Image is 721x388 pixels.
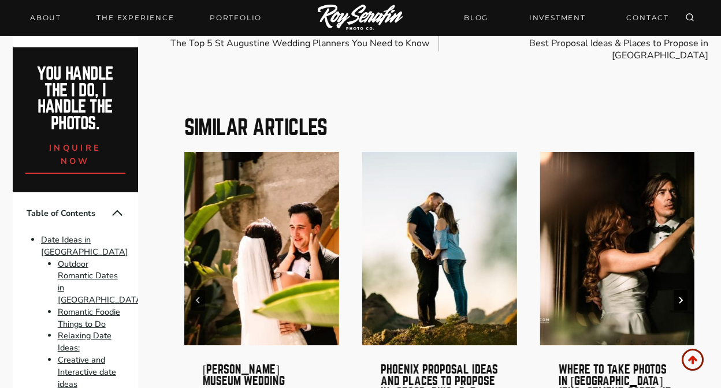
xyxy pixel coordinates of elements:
[318,5,403,32] img: Logo of Roy Serafin Photo Co., featuring stylized text in white on a light background, representi...
[540,152,694,345] a: Bride and groom in formal attire embrace in a dimly lit setting, showcasing elegant wedding attir...
[184,152,339,345] img: Lightner Museum Wedding 8
[23,10,68,26] a: About
[540,152,694,345] img: Where to Take Photos In St Augustine (engagement, portrait, wedding photos) 10
[58,258,147,305] a: Outdoor Romantic Dates in [GEOGRAPHIC_DATA]:
[682,349,704,371] a: Scroll to top
[191,290,205,311] button: Previous
[362,152,516,345] img: Phoenix Proposal Ideas and Places to Propose in Phoenix 9
[619,8,676,28] a: CONTACT
[25,66,125,132] h2: You handle the i do, I handle the photos.
[41,234,128,258] a: Date Ideas in [GEOGRAPHIC_DATA]
[522,8,593,28] a: INVESTMENT
[90,10,181,26] a: THE EXPERIENCE
[110,206,124,220] button: Collapse Table of Contents
[674,290,687,311] button: Next
[457,8,676,28] nav: Secondary Navigation
[203,363,285,387] a: [PERSON_NAME] Museum Wedding
[27,207,110,219] span: Table of Contents
[362,152,516,345] a: Couple sharing a kiss while standing on a rocky outcrop with mountains in the background during s...
[184,117,695,138] h2: Similar Articles
[682,10,698,26] button: View Search Form
[457,8,495,28] a: BLOG
[203,10,269,26] a: Portfolio
[58,306,120,330] a: Romantic Foodie Things to Do
[23,10,269,26] nav: Primary Navigation
[184,152,339,345] a: Bride and groom sharing an emotional moment surrounded by lush green plants, showcasing a romanti...
[49,142,101,167] span: inquire now
[170,20,709,61] nav: Posts
[439,20,708,61] a: NextBest Proposal Ideas & Places to Propose in [GEOGRAPHIC_DATA]
[25,132,125,174] a: inquire now
[58,330,112,354] a: Relaxing Date Ideas:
